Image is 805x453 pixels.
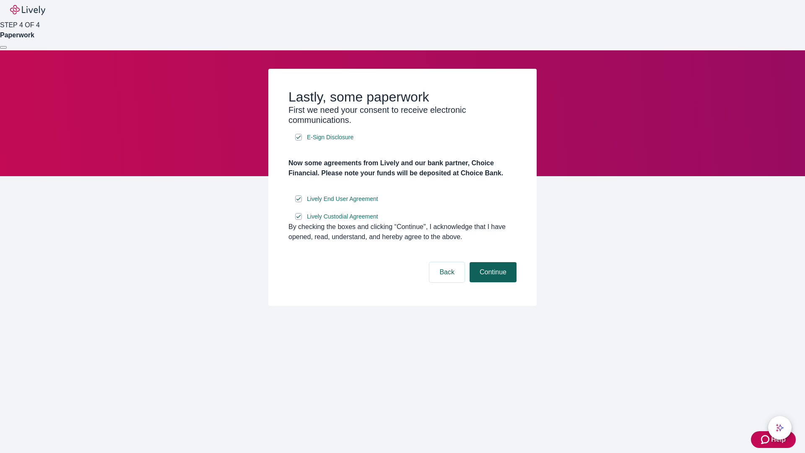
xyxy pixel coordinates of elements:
[776,424,784,432] svg: Lively AI Assistant
[305,211,380,222] a: e-sign disclosure document
[307,195,378,203] span: Lively End User Agreement
[751,431,796,448] button: Zendesk support iconHelp
[10,5,45,15] img: Lively
[288,158,517,178] h4: Now some agreements from Lively and our bank partner, Choice Financial. Please note your funds wi...
[307,133,353,142] span: E-Sign Disclosure
[771,435,786,445] span: Help
[288,105,517,125] h3: First we need your consent to receive electronic communications.
[288,89,517,105] h2: Lastly, some paperwork
[307,212,378,221] span: Lively Custodial Agreement
[761,435,771,445] svg: Zendesk support icon
[768,416,792,440] button: chat
[305,132,355,143] a: e-sign disclosure document
[429,262,465,282] button: Back
[470,262,517,282] button: Continue
[305,194,380,204] a: e-sign disclosure document
[288,222,517,242] div: By checking the boxes and clicking “Continue", I acknowledge that I have opened, read, understand...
